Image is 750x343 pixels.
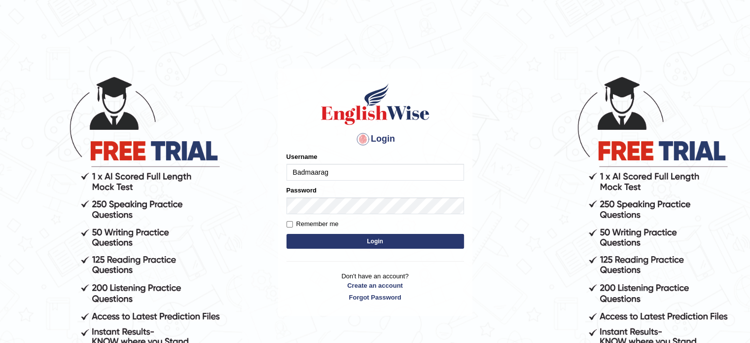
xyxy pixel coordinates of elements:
[286,131,464,147] h4: Login
[286,293,464,302] a: Forgot Password
[286,219,339,229] label: Remember me
[286,281,464,290] a: Create an account
[286,221,293,228] input: Remember me
[286,271,464,302] p: Don't have an account?
[286,234,464,249] button: Login
[286,186,317,195] label: Password
[319,82,431,126] img: Logo of English Wise sign in for intelligent practice with AI
[286,152,318,161] label: Username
